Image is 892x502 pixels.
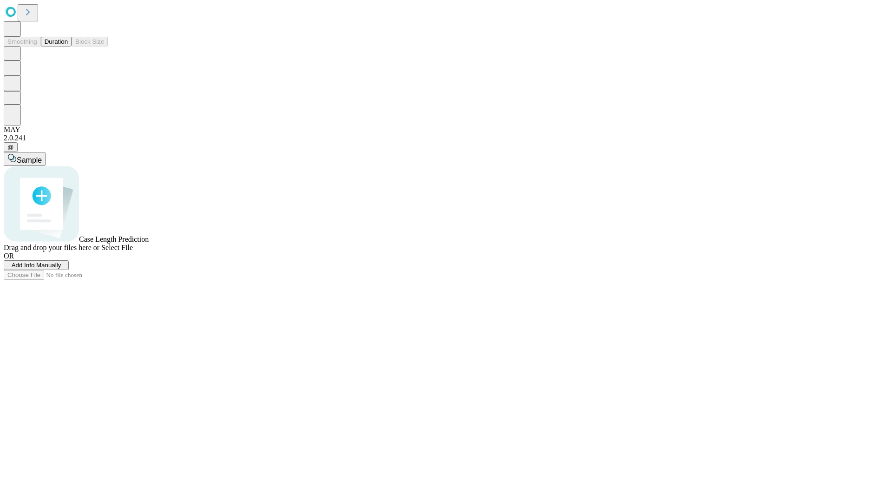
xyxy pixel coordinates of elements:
[41,37,72,46] button: Duration
[79,235,149,243] span: Case Length Prediction
[4,37,41,46] button: Smoothing
[7,144,14,151] span: @
[4,125,888,134] div: MAY
[72,37,108,46] button: Block Size
[4,142,18,152] button: @
[4,244,99,251] span: Drag and drop your files here or
[17,156,42,164] span: Sample
[4,134,888,142] div: 2.0.241
[12,262,61,269] span: Add Info Manually
[4,252,14,260] span: OR
[4,152,46,166] button: Sample
[4,260,69,270] button: Add Info Manually
[101,244,133,251] span: Select File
